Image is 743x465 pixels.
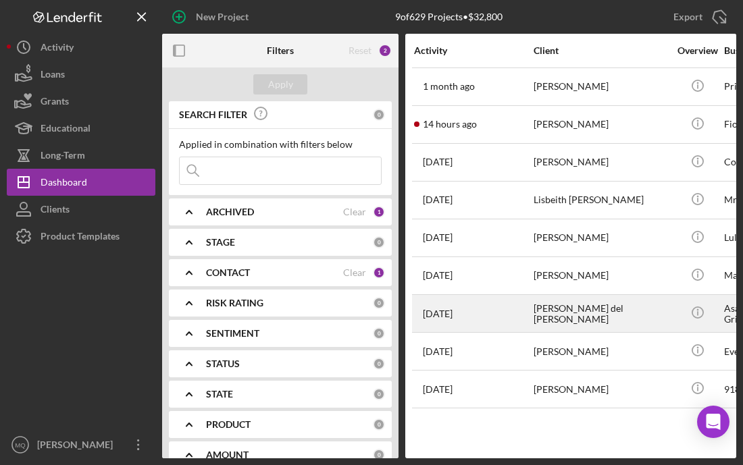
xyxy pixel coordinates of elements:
[373,267,385,279] div: 1
[423,308,453,319] time: 2025-08-14 19:05
[7,61,155,88] button: Loans
[179,139,382,150] div: Applied in combination with filters below
[414,45,532,56] div: Activity
[206,207,254,217] b: ARCHIVED
[41,142,85,172] div: Long-Term
[423,119,477,130] time: 2025-08-28 02:47
[423,270,453,281] time: 2025-08-19 23:36
[41,196,70,226] div: Clients
[673,3,702,30] div: Export
[41,61,65,91] div: Loans
[343,267,366,278] div: Clear
[7,431,155,458] button: MQ[PERSON_NAME]
[179,109,247,120] b: SEARCH FILTER
[373,327,385,339] div: 0
[343,207,366,217] div: Clear
[373,297,385,309] div: 0
[373,109,385,121] div: 0
[34,431,122,462] div: [PERSON_NAME]
[534,333,669,369] div: [PERSON_NAME]
[534,107,669,142] div: [PERSON_NAME]
[534,371,669,407] div: [PERSON_NAME]
[373,449,385,461] div: 0
[660,3,736,30] button: Export
[206,419,251,430] b: PRODUCT
[373,358,385,370] div: 0
[423,346,453,357] time: 2025-08-12 02:04
[423,157,453,167] time: 2025-05-30 01:54
[196,3,249,30] div: New Project
[41,34,74,64] div: Activity
[41,88,69,118] div: Grants
[7,169,155,196] button: Dashboard
[373,388,385,400] div: 0
[41,223,120,253] div: Product Templates
[7,115,155,142] button: Educational
[378,44,392,57] div: 2
[373,206,385,218] div: 1
[423,384,453,395] time: 2025-08-22 19:16
[7,196,155,223] button: Clients
[206,237,235,248] b: STAGE
[534,182,669,218] div: Lisbeith [PERSON_NAME]
[7,142,155,169] button: Long-Term
[268,74,293,94] div: Apply
[206,298,263,308] b: RISK RATING
[423,194,453,205] time: 2025-08-13 22:44
[373,418,385,431] div: 0
[206,449,249,460] b: AMOUNT
[206,267,250,278] b: CONTACT
[253,74,307,94] button: Apply
[395,11,503,22] div: 9 of 629 Projects • $32,800
[697,406,729,438] div: Open Intercom Messenger
[15,441,25,449] text: MQ
[534,144,669,180] div: [PERSON_NAME]
[7,88,155,115] button: Grants
[423,81,475,92] time: 2025-07-23 17:09
[7,223,155,250] button: Product Templates
[41,115,91,145] div: Educational
[206,358,240,369] b: STATUS
[267,45,294,56] b: Filters
[206,328,259,339] b: SENTIMENT
[534,69,669,105] div: [PERSON_NAME]
[534,258,669,294] div: [PERSON_NAME]
[672,45,723,56] div: Overview
[373,236,385,248] div: 0
[423,232,453,243] time: 2025-08-15 13:55
[534,296,669,331] div: [PERSON_NAME] del [PERSON_NAME]
[349,45,371,56] div: Reset
[534,45,669,56] div: Client
[162,3,262,30] button: New Project
[7,34,155,61] button: Activity
[534,220,669,256] div: [PERSON_NAME]
[41,169,87,199] div: Dashboard
[206,389,233,400] b: STATE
